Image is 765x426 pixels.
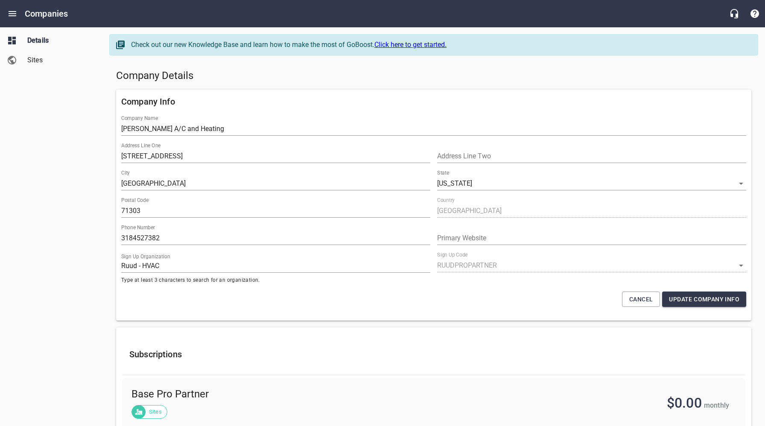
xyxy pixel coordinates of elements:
[662,292,746,307] button: Update Company Info
[724,3,745,24] button: Live Chat
[129,347,738,361] h6: Subscriptions
[669,294,739,305] span: Update Company Info
[437,170,449,175] label: State
[374,41,447,49] a: Click here to get started.
[131,388,431,401] span: Base Pro Partner
[131,40,749,50] div: Check out our new Knowledge Base and learn how to make the most of GoBoost.
[704,401,729,409] span: monthly
[2,3,23,24] button: Open drawer
[667,395,702,411] span: $0.00
[27,55,92,65] span: Sites
[116,69,751,83] h5: Company Details
[27,35,92,46] span: Details
[745,3,765,24] button: Support Portal
[144,408,167,416] span: Sites
[121,225,155,230] label: Phone Number
[121,143,161,148] label: Address Line One
[437,252,467,257] label: Sign Up Code
[121,116,158,121] label: Company Name
[121,276,430,285] span: Type at least 3 characters to search for an organization.
[121,259,430,273] input: Start typing to search organizations
[121,95,746,108] h6: Company Info
[629,294,653,305] span: Cancel
[121,198,149,203] label: Postal Code
[121,170,130,175] label: City
[437,198,455,203] label: Country
[25,7,68,20] h6: Companies
[131,405,167,419] div: Sites
[622,292,660,307] button: Cancel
